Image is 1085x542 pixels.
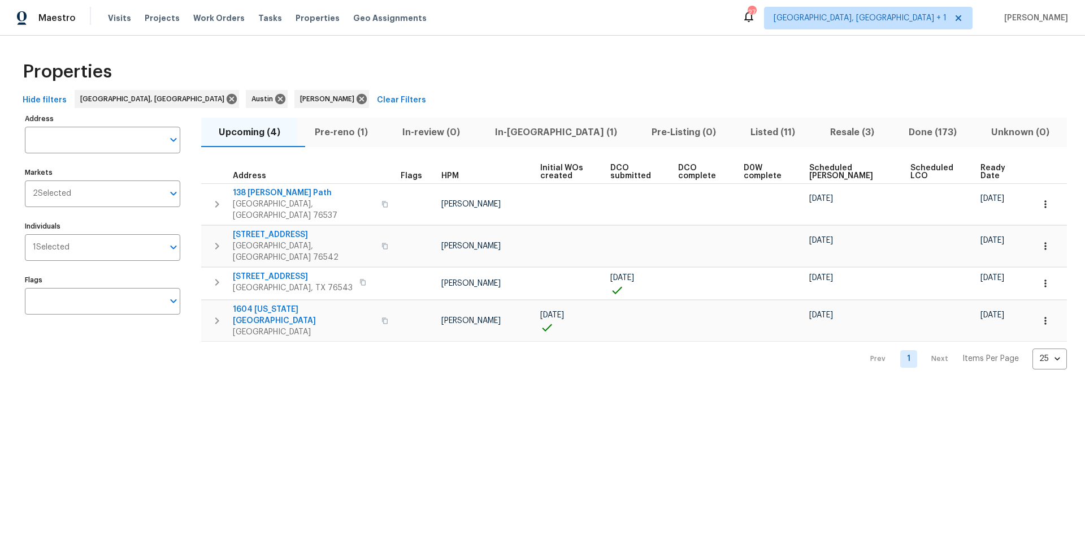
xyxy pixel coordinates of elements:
[33,243,70,252] span: 1 Selected
[304,124,378,140] span: Pre-reno (1)
[23,93,67,107] span: Hide filters
[441,172,459,180] span: HPM
[166,186,181,201] button: Open
[251,93,277,105] span: Austin
[233,304,375,326] span: 1604 [US_STATE][GEOGRAPHIC_DATA]
[441,279,501,287] span: [PERSON_NAME]
[18,90,71,111] button: Hide filters
[980,274,1004,282] span: [DATE]
[980,195,1004,203] span: [DATE]
[233,229,375,240] span: [STREET_ADDRESS]
[962,353,1019,364] p: Items Per Page
[25,115,180,122] label: Address
[441,242,501,250] span: [PERSON_NAME]
[233,199,375,221] span: [GEOGRAPHIC_DATA], [GEOGRAPHIC_DATA] 76537
[484,124,627,140] span: In-[GEOGRAPHIC_DATA] (1)
[980,311,1004,319] span: [DATE]
[300,93,359,105] span: [PERSON_NAME]
[809,274,833,282] span: [DATE]
[38,12,76,24] span: Maestro
[296,12,340,24] span: Properties
[748,7,756,18] div: 27
[193,12,245,24] span: Work Orders
[166,239,181,255] button: Open
[980,236,1004,244] span: [DATE]
[75,90,239,108] div: [GEOGRAPHIC_DATA], [GEOGRAPHIC_DATA]
[809,164,891,180] span: Scheduled [PERSON_NAME]
[910,164,961,180] span: Scheduled LCO
[80,93,229,105] span: [GEOGRAPHIC_DATA], [GEOGRAPHIC_DATA]
[819,124,884,140] span: Resale (3)
[441,317,501,325] span: [PERSON_NAME]
[246,90,288,108] div: Austin
[233,326,375,338] span: [GEOGRAPHIC_DATA]
[774,12,947,24] span: [GEOGRAPHIC_DATA], [GEOGRAPHIC_DATA] + 1
[372,90,431,111] button: Clear Filters
[401,172,422,180] span: Flags
[980,164,1014,180] span: Ready Date
[233,271,353,282] span: [STREET_ADDRESS]
[981,124,1060,140] span: Unknown (0)
[740,124,806,140] span: Listed (11)
[233,240,375,263] span: [GEOGRAPHIC_DATA], [GEOGRAPHIC_DATA] 76542
[1000,12,1068,24] span: [PERSON_NAME]
[25,277,180,283] label: Flags
[540,311,564,319] span: [DATE]
[744,164,790,180] span: D0W complete
[258,14,282,22] span: Tasks
[610,164,659,180] span: DCO submitted
[233,172,266,180] span: Address
[860,349,1067,369] nav: Pagination Navigation
[809,236,833,244] span: [DATE]
[809,311,833,319] span: [DATE]
[900,350,917,368] a: Goto page 1
[610,274,634,282] span: [DATE]
[294,90,369,108] div: [PERSON_NAME]
[166,293,181,309] button: Open
[233,187,375,199] span: 138 [PERSON_NAME] Path
[108,12,131,24] span: Visits
[1032,344,1067,373] div: 25
[145,12,180,24] span: Projects
[809,195,833,203] span: [DATE]
[641,124,726,140] span: Pre-Listing (0)
[441,200,501,208] span: [PERSON_NAME]
[353,12,427,24] span: Geo Assignments
[233,282,353,294] span: [GEOGRAPHIC_DATA], TX 76543
[898,124,967,140] span: Done (173)
[208,124,290,140] span: Upcoming (4)
[678,164,724,180] span: DCO complete
[25,223,180,230] label: Individuals
[166,132,181,148] button: Open
[377,93,426,107] span: Clear Filters
[25,169,180,176] label: Markets
[392,124,471,140] span: In-review (0)
[33,189,71,199] span: 2 Selected
[540,164,591,180] span: Initial WOs created
[23,66,112,78] span: Properties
